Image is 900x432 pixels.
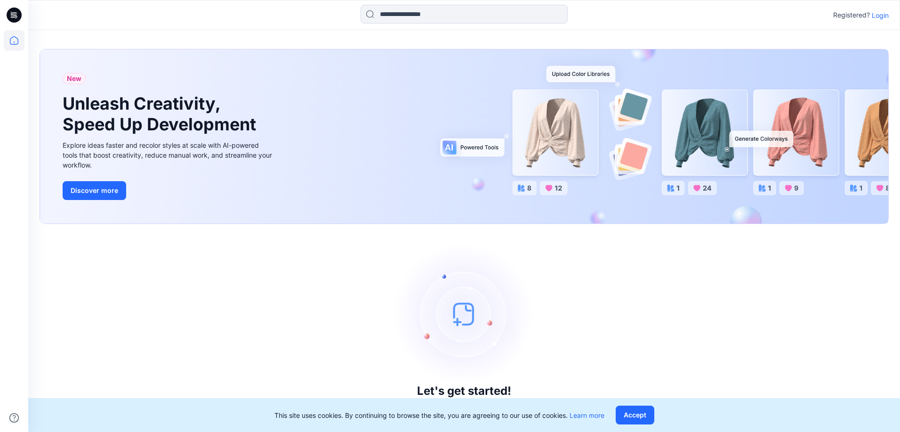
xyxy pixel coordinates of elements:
h3: Let's get started! [417,384,511,398]
div: Explore ideas faster and recolor styles at scale with AI-powered tools that boost creativity, red... [63,140,274,170]
button: Discover more [63,181,126,200]
button: Accept [616,406,654,424]
h1: Unleash Creativity, Speed Up Development [63,94,260,134]
p: Login [872,10,889,20]
a: Discover more [63,181,274,200]
p: This site uses cookies. By continuing to browse the site, you are agreeing to our use of cookies. [274,410,604,420]
p: Registered? [833,9,870,21]
a: Learn more [570,411,604,419]
img: empty-state-image.svg [394,243,535,384]
span: New [67,73,81,84]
